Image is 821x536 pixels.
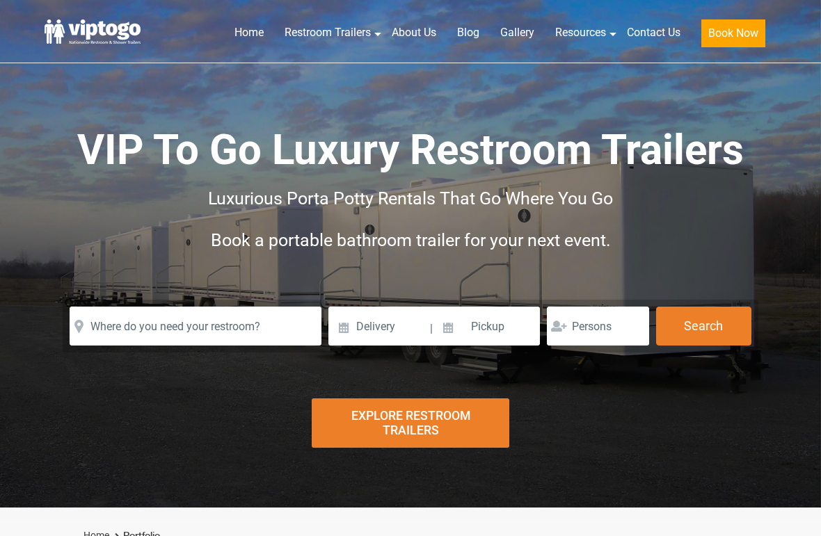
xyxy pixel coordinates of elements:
a: About Us [381,17,447,48]
button: Search [656,307,751,346]
span: VIP To Go Luxury Restroom Trailers [77,125,744,174]
button: Book Now [701,19,765,47]
a: Gallery [490,17,545,48]
span: | [430,307,433,351]
span: Book a portable bathroom trailer for your next event. [211,230,611,250]
span: Luxurious Porta Potty Rentals That Go Where You Go [208,188,613,209]
a: Book Now [691,17,776,56]
input: Delivery [328,307,428,346]
a: Restroom Trailers [274,17,381,48]
input: Pickup [434,307,540,346]
input: Where do you need your restroom? [70,307,321,346]
input: Persons [547,307,649,346]
a: Contact Us [616,17,691,48]
a: Resources [545,17,616,48]
a: Blog [447,17,490,48]
a: Home [224,17,274,48]
div: Explore Restroom Trailers [312,398,509,448]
